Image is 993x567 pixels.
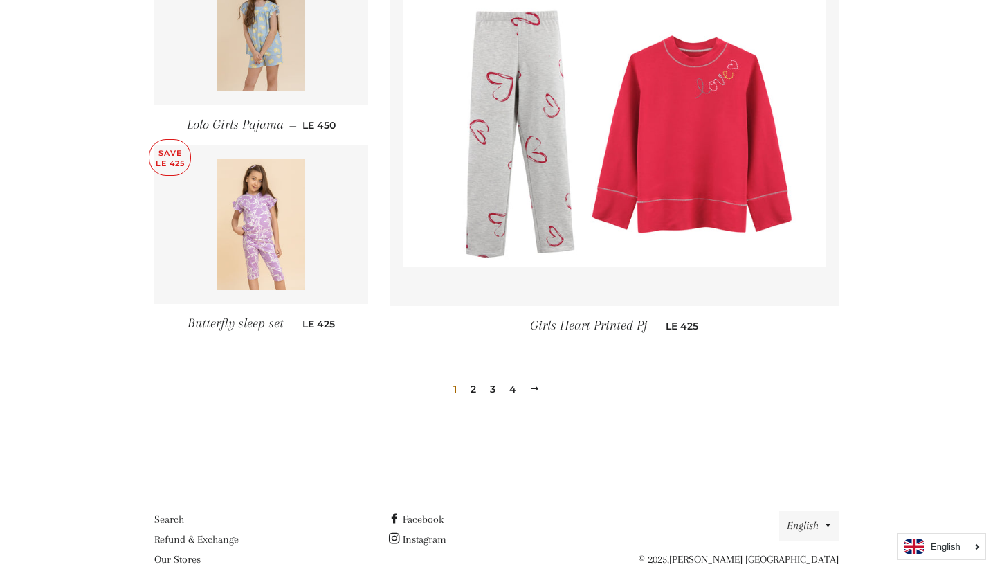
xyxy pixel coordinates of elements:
a: Girls Heart Printed Pj — LE 425 [390,306,839,345]
a: Refund & Exchange [154,533,239,546]
i: English [931,542,960,551]
span: Butterfly sleep set [188,316,284,331]
span: 1 [448,379,462,399]
a: 2 [465,379,482,399]
a: Search [154,513,184,525]
span: Girls Heart Printed Pj [530,318,647,333]
button: English [779,511,839,541]
span: LE 425 [302,318,335,330]
a: Instagram [389,533,446,546]
span: — [653,320,660,332]
a: 4 [504,379,522,399]
span: LE 450 [302,119,336,132]
a: 3 [484,379,501,399]
a: Lolo Girls Pajama — LE 450 [154,105,369,145]
p: Save LE 425 [149,140,190,175]
a: Our Stores [154,553,201,566]
a: [PERSON_NAME] [GEOGRAPHIC_DATA] [669,553,839,566]
span: — [289,119,297,132]
a: Facebook [389,513,444,525]
span: Lolo Girls Pajama [187,117,284,132]
span: LE 425 [666,320,698,332]
span: — [289,318,297,330]
a: Butterfly sleep set — LE 425 [154,304,369,343]
a: English [904,539,978,554]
